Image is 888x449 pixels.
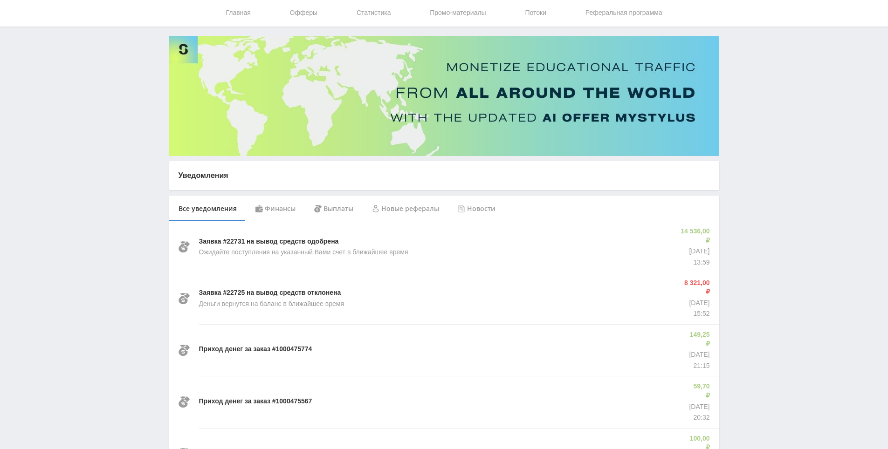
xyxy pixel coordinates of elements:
p: [DATE] [680,247,709,256]
p: 15:52 [682,309,709,319]
p: Деньги вернутся на баланс в ближайшее время [199,299,344,309]
p: 59,70 ₽ [689,382,709,400]
p: Приход денег за заказ #1000475567 [199,397,312,406]
p: 149,25 ₽ [687,330,710,348]
p: 14 536,00 ₽ [680,227,709,245]
p: Ожидайте поступления на указанный Вами счет в ближайшее время [199,248,408,257]
p: 8 321,00 ₽ [682,279,709,297]
p: Заявка #22725 на вывод средств отклонена [199,288,341,298]
p: 13:59 [680,258,709,267]
p: 20:32 [689,413,709,422]
p: Заявка #22731 на вывод средств одобрена [199,237,339,246]
div: Финансы [246,196,305,222]
p: [DATE] [682,299,709,308]
p: Уведомления [179,170,710,181]
div: Выплаты [305,196,363,222]
p: 21:15 [687,361,710,371]
div: Новости [448,196,505,222]
img: Banner [169,36,719,156]
p: [DATE] [687,350,710,360]
div: Все уведомления [169,196,246,222]
p: Приход денег за заказ #1000475774 [199,345,312,354]
div: Новые рефералы [363,196,448,222]
p: [DATE] [689,402,709,412]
